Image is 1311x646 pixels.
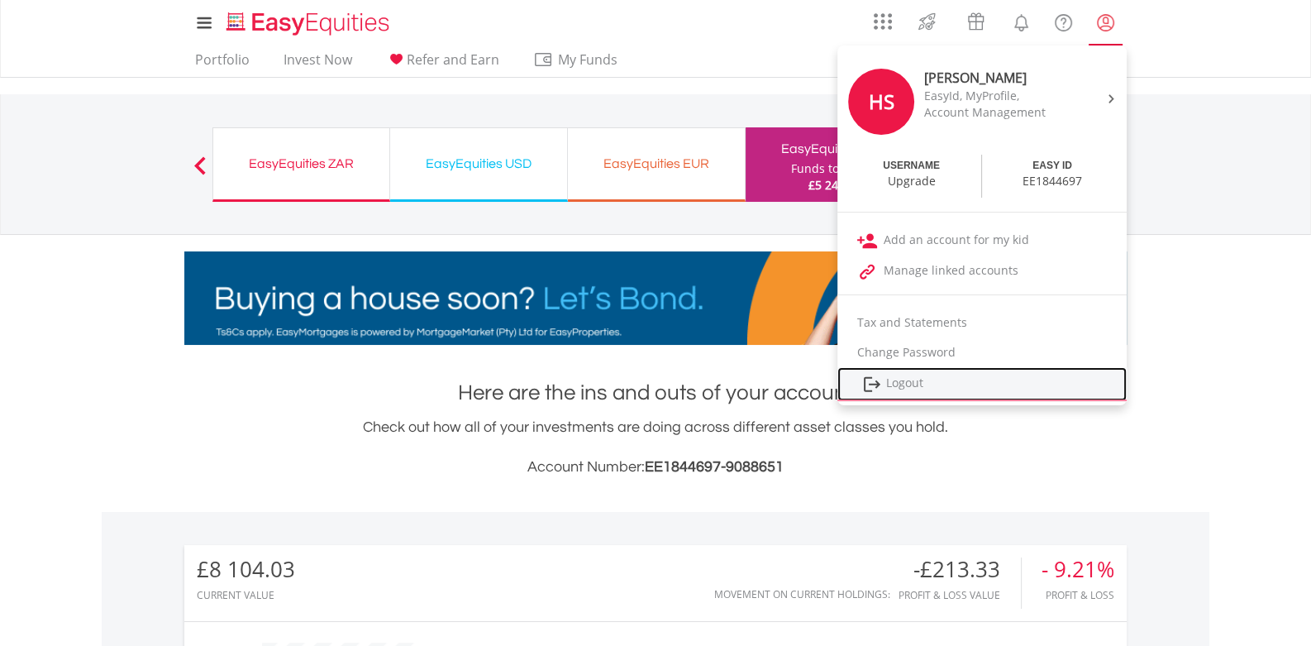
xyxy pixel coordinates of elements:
img: EasyMortage Promotion Banner [184,251,1127,345]
div: EE1844697 [1023,173,1082,189]
div: £8 104.03 [197,557,295,581]
img: vouchers-v2.svg [962,8,989,35]
a: AppsGrid [863,4,903,31]
a: Add an account for my kid [837,225,1127,256]
div: EasyId, MyProfile, [924,88,1063,104]
div: HS [848,69,914,135]
div: EasyEquities EUR [578,152,735,175]
div: Funds to invest: [791,160,879,177]
div: EasyEquities GBP [756,137,913,160]
img: EasyEquities_Logo.png [223,10,396,37]
div: Movement on Current Holdings: [714,589,890,600]
img: thrive-v2.svg [913,8,941,35]
span: EE1844697-9088651 [645,459,784,475]
div: EasyEquities ZAR [223,152,379,175]
a: Refer and Earn [379,51,506,77]
a: My Profile [1085,4,1127,41]
a: Change Password [837,337,1127,367]
div: USERNAME [883,159,940,173]
div: Profit & Loss [1042,590,1114,601]
div: Account Management [924,104,1063,121]
div: Upgrade [888,173,936,189]
a: Invest Now [277,51,359,77]
a: Portfolio [188,51,256,77]
span: My Funds [533,49,641,70]
div: -£213.33 [899,557,1021,581]
img: grid-menu-icon.svg [874,12,892,31]
h1: Here are the ins and outs of your account [184,378,1127,408]
a: Vouchers [951,4,1000,35]
a: Notifications [1000,4,1042,37]
div: Profit & Loss Value [899,590,1021,601]
div: - 9.21% [1042,557,1114,581]
div: Check out how all of your investments are doing across different asset classes you hold. [184,416,1127,479]
div: [PERSON_NAME] [924,69,1063,88]
div: EasyEquities USD [400,152,557,175]
a: Logout [837,367,1127,401]
a: Manage linked accounts [837,256,1127,286]
a: Tax and Statements [837,308,1127,337]
span: Refer and Earn [407,50,499,69]
div: EASY ID [1032,159,1072,173]
a: FAQ's and Support [1042,4,1085,37]
span: £5 246.76 [808,177,861,193]
a: Home page [220,4,396,37]
a: HS [PERSON_NAME] EasyId, MyProfile, Account Management USERNAME Upgrade EASY ID EE1844697 [837,50,1127,203]
div: CURRENT VALUE [197,590,295,601]
h3: Account Number: [184,456,1127,479]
